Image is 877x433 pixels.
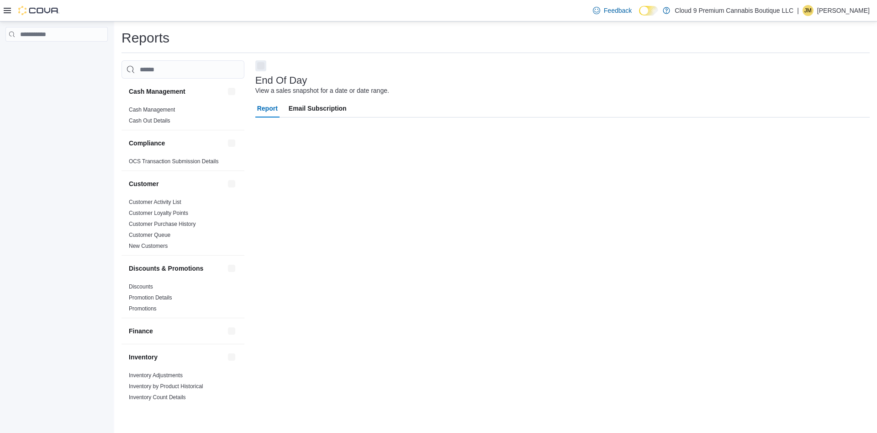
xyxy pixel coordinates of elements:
[129,232,170,238] a: Customer Queue
[289,99,347,118] span: Email Subscription
[129,139,224,148] button: Compliance
[5,43,108,65] nav: Complex example
[122,281,244,318] div: Discounts & Promotions
[129,87,185,96] h3: Cash Management
[129,198,181,206] span: Customer Activity List
[129,158,219,165] a: OCS Transaction Submission Details
[226,86,237,97] button: Cash Management
[129,199,181,205] a: Customer Activity List
[803,5,814,16] div: Jonathan Martin
[129,87,224,96] button: Cash Management
[129,220,196,228] span: Customer Purchase History
[129,372,183,379] span: Inventory Adjustments
[122,104,244,130] div: Cash Management
[226,138,237,149] button: Compliance
[129,283,153,290] a: Discounts
[817,5,870,16] p: [PERSON_NAME]
[129,383,203,390] span: Inventory by Product Historical
[129,305,157,312] a: Promotions
[129,353,224,362] button: Inventory
[226,263,237,274] button: Discounts & Promotions
[129,107,175,113] a: Cash Management
[129,179,158,188] h3: Customer
[255,60,266,71] button: Next
[604,6,632,15] span: Feedback
[129,264,224,273] button: Discounts & Promotions
[797,5,799,16] p: |
[129,231,170,239] span: Customer Queue
[255,86,389,96] div: View a sales snapshot for a date or date range.
[129,353,158,362] h3: Inventory
[129,209,188,217] span: Customer Loyalty Points
[18,6,59,15] img: Cova
[129,221,196,227] a: Customer Purchase History
[129,326,153,336] h3: Finance
[129,242,168,250] span: New Customers
[255,75,307,86] h3: End Of Day
[675,5,793,16] p: Cloud 9 Premium Cannabis Boutique LLC
[589,1,635,20] a: Feedback
[129,179,224,188] button: Customer
[129,372,183,379] a: Inventory Adjustments
[129,394,186,401] a: Inventory Count Details
[129,139,165,148] h3: Compliance
[257,99,278,118] span: Report
[129,294,172,301] a: Promotion Details
[226,326,237,337] button: Finance
[122,197,244,255] div: Customer
[129,243,168,249] a: New Customers
[129,383,203,390] a: Inventory by Product Historical
[804,5,812,16] span: JM
[129,326,224,336] button: Finance
[226,352,237,363] button: Inventory
[639,6,658,16] input: Dark Mode
[226,178,237,189] button: Customer
[129,118,170,124] a: Cash Out Details
[129,210,188,216] a: Customer Loyalty Points
[129,264,203,273] h3: Discounts & Promotions
[129,394,186,401] span: Inventory Count Details
[129,158,219,165] span: OCS Transaction Submission Details
[122,156,244,171] div: Compliance
[122,29,169,47] h1: Reports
